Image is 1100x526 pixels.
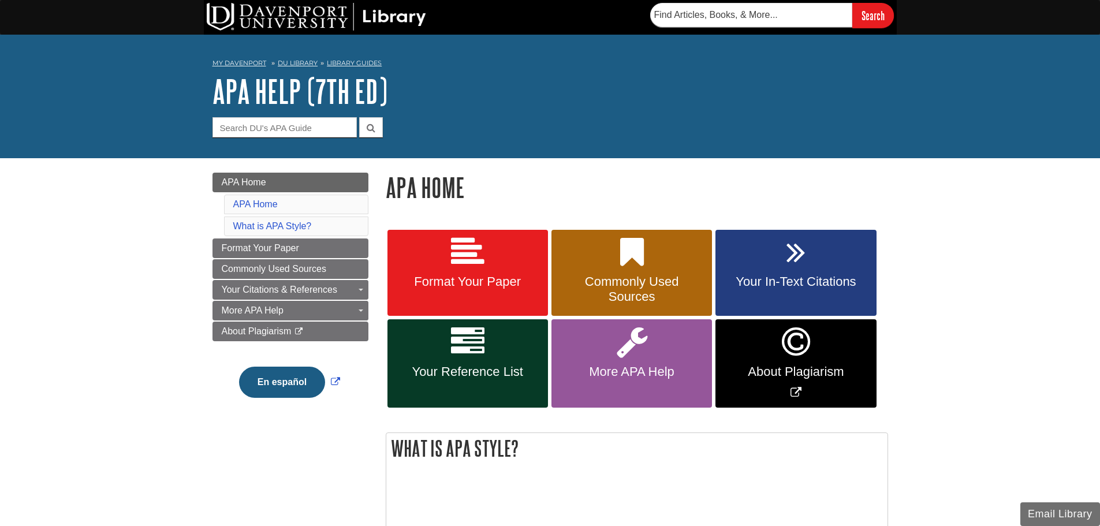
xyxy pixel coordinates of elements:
span: Your Citations & References [222,285,337,294]
span: More APA Help [222,305,284,315]
a: APA Help (7th Ed) [212,73,387,109]
a: Format Your Paper [212,238,368,258]
a: Commonly Used Sources [551,230,712,316]
a: Your Reference List [387,319,548,408]
a: About Plagiarism [212,322,368,341]
input: Search DU's APA Guide [212,117,357,137]
div: Guide Page Menu [212,173,368,417]
nav: breadcrumb [212,55,888,74]
a: DU Library [278,59,318,67]
span: Format Your Paper [396,274,539,289]
a: What is APA Style? [233,221,312,231]
a: More APA Help [551,319,712,408]
h2: What is APA Style? [386,433,888,464]
img: DU Library [207,3,426,31]
form: Searches DU Library's articles, books, and more [650,3,894,28]
a: APA Home [212,173,368,192]
span: Your In-Text Citations [724,274,867,289]
a: Your In-Text Citations [715,230,876,316]
input: Find Articles, Books, & More... [650,3,852,27]
span: Commonly Used Sources [222,264,326,274]
a: Link opens in new window [236,377,343,387]
a: Link opens in new window [715,319,876,408]
a: Your Citations & References [212,280,368,300]
button: Email Library [1020,502,1100,526]
span: More APA Help [560,364,703,379]
span: APA Home [222,177,266,187]
a: Library Guides [327,59,382,67]
span: Your Reference List [396,364,539,379]
a: APA Home [233,199,278,209]
a: More APA Help [212,301,368,320]
span: Format Your Paper [222,243,299,253]
h1: APA Home [386,173,888,202]
button: En español [239,367,325,398]
span: About Plagiarism [724,364,867,379]
input: Search [852,3,894,28]
span: About Plagiarism [222,326,292,336]
span: Commonly Used Sources [560,274,703,304]
a: My Davenport [212,58,266,68]
a: Commonly Used Sources [212,259,368,279]
a: Format Your Paper [387,230,548,316]
i: This link opens in a new window [294,328,304,335]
